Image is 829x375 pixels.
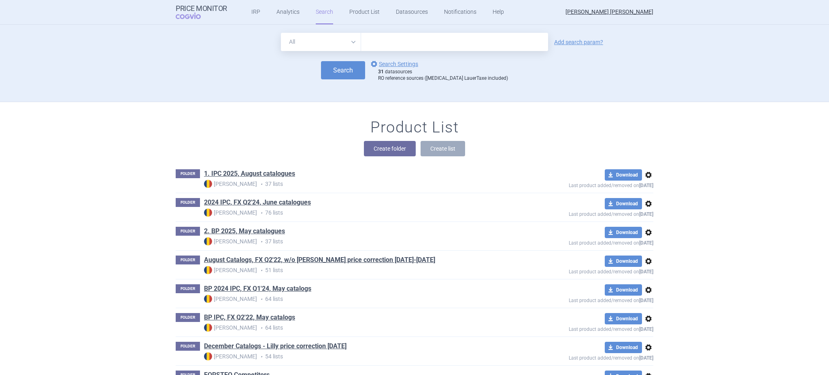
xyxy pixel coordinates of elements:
a: Add search param? [554,39,603,45]
p: 51 lists [204,266,510,275]
button: Download [605,342,642,353]
i: • [257,180,265,188]
p: 64 lists [204,295,510,303]
h1: 2. BP 2025, May catalogues [204,227,285,237]
button: Download [605,198,642,209]
p: Last product added/removed on [510,296,653,303]
img: RO [204,266,212,274]
h1: December Catalogs - Lilly price correction Mar 2024 [204,342,346,352]
button: Download [605,169,642,181]
p: Last product added/removed on [510,324,653,332]
img: RO [204,352,212,360]
p: 64 lists [204,324,510,332]
h1: BP 2024 IPC, FX Q1'24, May catalogs [204,284,311,295]
button: Create list [421,141,465,156]
p: 54 lists [204,352,510,361]
h1: 2024 IPC, FX Q2'24, June catalogues [204,198,311,209]
img: RO [204,295,212,303]
button: Download [605,284,642,296]
p: 37 lists [204,180,510,188]
strong: [PERSON_NAME] [204,266,257,274]
strong: [PERSON_NAME] [204,295,257,303]
strong: [PERSON_NAME] [204,209,257,217]
a: Price MonitorCOGVIO [176,4,227,20]
a: Search Settings [369,59,418,69]
p: Last product added/removed on [510,238,653,246]
h1: 1. IPC 2025, August catalogues [204,169,295,180]
button: Download [605,227,642,238]
p: Last product added/removed on [510,267,653,275]
strong: [DATE] [639,298,653,303]
p: Last product added/removed on [510,209,653,217]
a: BP 2024 IPC, FX Q1'24, May catalogs [204,284,311,293]
a: 2. BP 2025, May catalogues [204,227,285,236]
a: December Catalogs - Lilly price correction [DATE] [204,342,346,351]
img: RO [204,324,212,332]
a: August Catalogs, FX Q2'22, w/o [PERSON_NAME] price correction [DATE]-[DATE] [204,256,435,264]
h1: August Catalogs, FX Q2'22, w/o HU - Lilly price correction Jan-Feb 2023 [204,256,435,266]
i: • [257,238,265,246]
strong: [PERSON_NAME] [204,324,257,332]
p: FOLDER [176,284,200,293]
p: FOLDER [176,198,200,207]
span: COGVIO [176,13,212,19]
p: 76 lists [204,209,510,217]
p: Last product added/removed on [510,353,653,361]
i: • [257,209,265,217]
button: Create folder [364,141,416,156]
strong: [DATE] [639,183,653,188]
img: RO [204,180,212,188]
img: RO [204,209,212,217]
p: FOLDER [176,313,200,322]
p: FOLDER [176,227,200,236]
strong: Price Monitor [176,4,227,13]
a: 2024 IPC, FX Q2'24, June catalogues [204,198,311,207]
strong: [DATE] [639,240,653,246]
a: BP IPC, FX Q2'22, May catalogs [204,313,295,322]
strong: [DATE] [639,269,653,275]
p: 37 lists [204,237,510,246]
strong: [DATE] [639,326,653,332]
strong: 31 [378,69,384,75]
strong: [PERSON_NAME] [204,237,257,245]
strong: [PERSON_NAME] [204,180,257,188]
a: 1. IPC 2025, August catalogues [204,169,295,178]
button: Search [321,61,365,79]
i: • [257,324,265,332]
i: • [257,266,265,275]
strong: [PERSON_NAME] [204,352,257,360]
strong: [DATE] [639,211,653,217]
i: • [257,353,265,361]
p: FOLDER [176,256,200,264]
button: Download [605,256,642,267]
i: • [257,295,265,303]
p: Last product added/removed on [510,181,653,188]
strong: [DATE] [639,355,653,361]
button: Download [605,313,642,324]
h1: Product List [370,118,459,137]
img: RO [204,237,212,245]
p: FOLDER [176,342,200,351]
h1: BP IPC, FX Q2'22, May catalogs [204,313,295,324]
div: datasources RO reference sources ([MEDICAL_DATA] LauerTaxe included) [378,69,508,81]
p: FOLDER [176,169,200,178]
